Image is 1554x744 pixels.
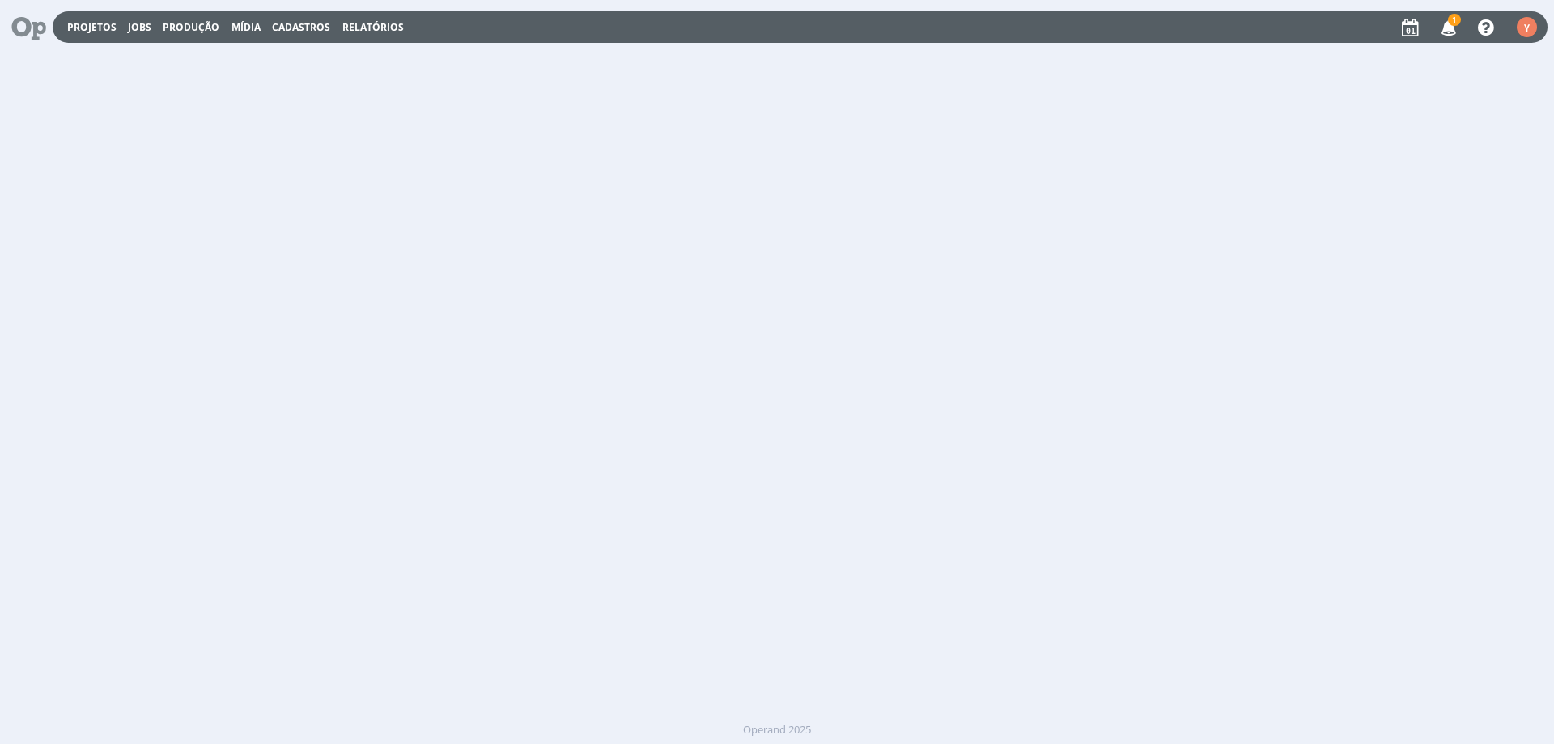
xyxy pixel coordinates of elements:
button: Projetos [62,21,121,34]
a: Mídia [231,20,261,34]
button: Cadastros [267,21,335,34]
a: Relatórios [342,20,404,34]
span: 1 [1448,14,1461,26]
a: Jobs [128,20,151,34]
span: Cadastros [272,20,330,34]
div: Y [1517,17,1537,37]
button: Produção [158,21,224,34]
button: 1 [1431,13,1464,42]
button: Relatórios [338,21,409,34]
button: Mídia [227,21,265,34]
a: Produção [163,20,219,34]
button: Y [1516,13,1538,41]
a: Projetos [67,20,117,34]
button: Jobs [123,21,156,34]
